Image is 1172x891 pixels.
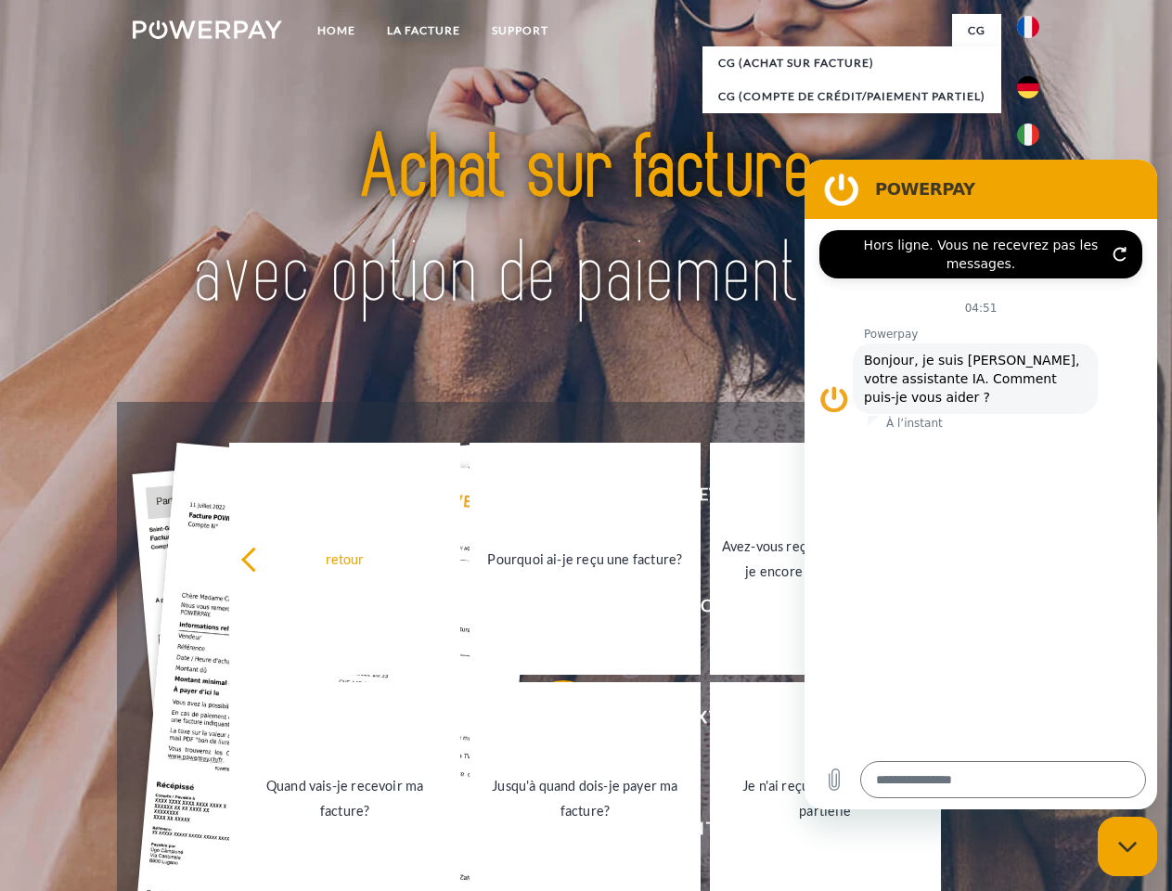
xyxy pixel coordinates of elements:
[371,14,476,47] a: LA FACTURE
[476,14,564,47] a: Support
[952,14,1001,47] a: CG
[1017,123,1039,146] img: it
[805,160,1157,809] iframe: Fenêtre de messagerie
[177,89,995,355] img: title-powerpay_fr.svg
[721,773,930,823] div: Je n'ai reçu qu'une livraison partielle
[240,546,449,571] div: retour
[702,46,1001,80] a: CG (achat sur facture)
[1017,76,1039,98] img: de
[133,20,282,39] img: logo-powerpay-white.svg
[240,773,449,823] div: Quand vais-je recevoir ma facture?
[302,14,371,47] a: Home
[1017,16,1039,38] img: fr
[702,80,1001,113] a: CG (Compte de crédit/paiement partiel)
[710,443,941,675] a: Avez-vous reçu mes paiements, ai-je encore un solde ouvert?
[1098,817,1157,876] iframe: Bouton de lancement de la fenêtre de messagerie, conversation en cours
[481,546,689,571] div: Pourquoi ai-je reçu une facture?
[481,773,689,823] div: Jusqu'à quand dois-je payer ma facture?
[721,534,930,584] div: Avez-vous reçu mes paiements, ai-je encore un solde ouvert?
